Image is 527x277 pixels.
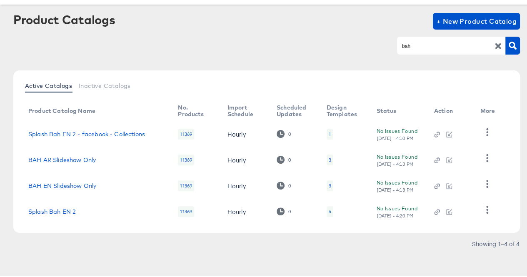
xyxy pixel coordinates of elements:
th: Action [427,100,474,120]
div: 0 [277,206,291,214]
div: 1 [329,129,331,136]
div: 3 [327,179,333,190]
span: + New Product Catalog [436,14,517,25]
div: 0 [277,180,291,188]
div: 3 [327,153,333,164]
div: 0 [277,128,291,136]
div: 4 [329,207,331,213]
div: Import Schedule [227,102,260,116]
a: BAH EN Slideshow Only [28,181,96,187]
td: Hourly [221,145,270,171]
div: 11369 [178,127,194,138]
td: Hourly [221,171,270,197]
div: 0 [288,181,291,187]
div: 1 [327,127,333,138]
div: 11369 [178,205,194,215]
button: + New Product Catalog [433,11,520,28]
div: 11369 [178,153,194,164]
span: Inactive Catalogs [79,81,131,87]
div: 0 [277,154,291,162]
div: 11369 [178,179,194,190]
a: BAH AR Slideshow Only [28,155,96,162]
div: 3 [329,155,331,162]
div: 4 [327,205,333,215]
div: 0 [288,130,291,135]
div: 3 [329,181,331,187]
div: Product Catalog Name [28,106,95,112]
a: Splash Bah EN 2 - facebook - Collections [28,129,145,136]
th: Status [370,100,427,120]
th: More [473,100,505,120]
span: Active Catalogs [25,81,72,87]
td: Hourly [221,120,270,145]
div: Product Catalogs [13,11,115,25]
div: 0 [288,155,291,161]
a: Splash Bah EN 2 [28,207,76,213]
input: Search Product Catalogs [400,40,489,49]
div: Scheduled Updates [277,102,310,116]
div: Showing 1–4 of 4 [472,239,520,245]
td: Hourly [221,197,270,223]
div: Design Templates [327,102,360,116]
div: 0 [288,207,291,213]
div: No. Products [178,102,210,116]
